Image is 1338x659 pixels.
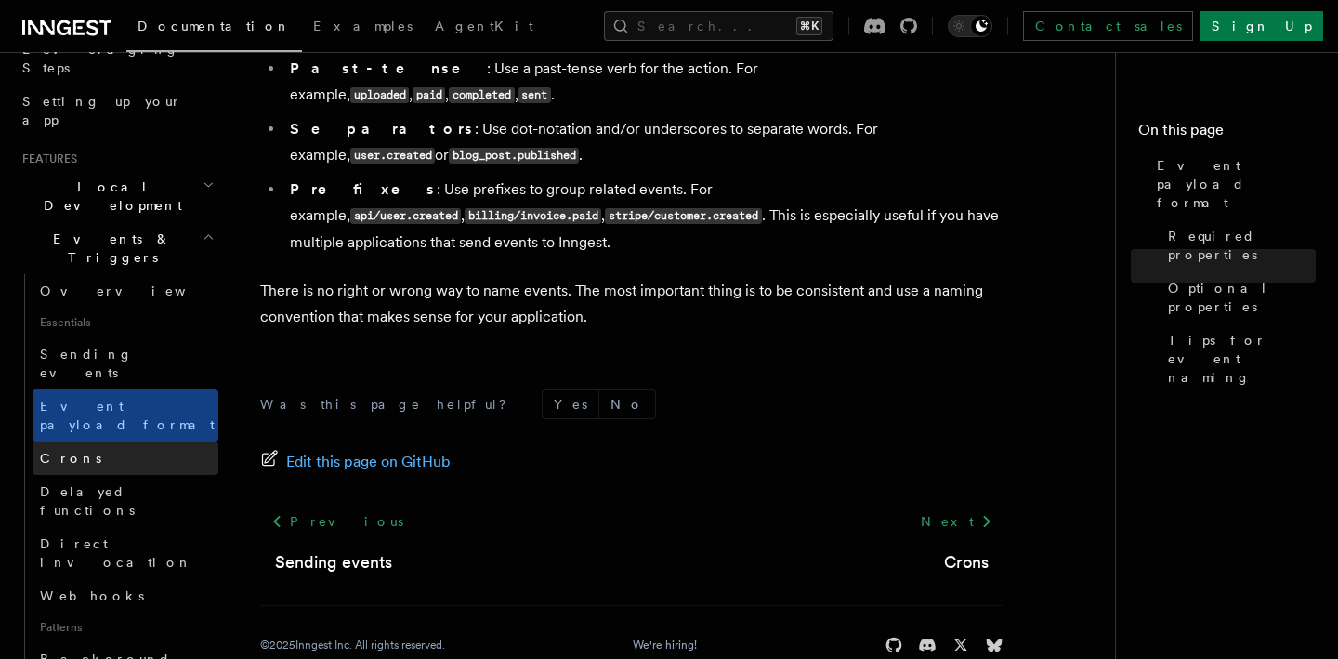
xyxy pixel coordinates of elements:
[465,208,601,224] code: billing/invoice.paid
[290,120,475,138] strong: Separators
[284,56,1003,109] li: : Use a past-tense verb for the action. For example, , , , .
[1023,11,1193,41] a: Contact sales
[424,6,544,50] a: AgentKit
[33,527,218,579] a: Direct invocation
[350,148,435,164] code: user.created
[302,6,424,50] a: Examples
[449,148,579,164] code: blog_post.published
[518,87,551,103] code: sent
[275,549,392,575] a: Sending events
[15,170,218,222] button: Local Development
[1161,271,1316,323] a: Optional properties
[40,588,144,603] span: Webhooks
[605,208,761,224] code: stripe/customer.created
[910,505,1003,538] a: Next
[40,484,135,518] span: Delayed functions
[22,94,182,127] span: Setting up your app
[948,15,992,37] button: Toggle dark mode
[633,638,697,652] a: We're hiring!
[1200,11,1323,41] a: Sign Up
[599,390,655,418] button: No
[1168,331,1316,387] span: Tips for event naming
[413,87,445,103] code: paid
[40,283,231,298] span: Overview
[1149,149,1316,219] a: Event payload format
[33,337,218,389] a: Sending events
[284,116,1003,169] li: : Use dot-notation and/or underscores to separate words. For example, or .
[543,390,598,418] button: Yes
[435,19,533,33] span: AgentKit
[15,152,77,166] span: Features
[260,449,451,475] a: Edit this page on GitHub
[313,19,413,33] span: Examples
[33,475,218,527] a: Delayed functions
[33,579,218,613] a: Webhooks
[1168,227,1316,264] span: Required properties
[1161,323,1316,394] a: Tips for event naming
[15,33,218,85] a: Leveraging Steps
[33,442,218,475] a: Crons
[796,17,822,35] kbd: ⌘K
[284,177,1003,256] li: : Use prefixes to group related events. For example, , , . This is especially useful if you have ...
[350,87,409,103] code: uploaded
[15,222,218,274] button: Events & Triggers
[1161,219,1316,271] a: Required properties
[260,505,413,538] a: Previous
[138,19,291,33] span: Documentation
[40,536,192,570] span: Direct invocation
[126,6,302,52] a: Documentation
[290,180,437,198] strong: Prefixes
[260,638,445,652] div: © 2025 Inngest Inc. All rights reserved.
[33,274,218,308] a: Overview
[260,395,519,414] p: Was this page helpful?
[290,59,487,77] strong: Past-tense
[15,230,203,267] span: Events & Triggers
[40,451,101,466] span: Crons
[449,87,514,103] code: completed
[260,278,1003,330] p: There is no right or wrong way to name events. The most important thing is to be consistent and u...
[286,449,451,475] span: Edit this page on GitHub
[1157,156,1316,212] span: Event payload format
[33,613,218,642] span: Patterns
[15,178,203,215] span: Local Development
[944,549,989,575] a: Crons
[1138,119,1316,149] h4: On this page
[350,208,461,224] code: api/user.created
[33,308,218,337] span: Essentials
[1168,279,1316,316] span: Optional properties
[40,399,215,432] span: Event payload format
[15,85,218,137] a: Setting up your app
[33,389,218,442] a: Event payload format
[604,11,833,41] button: Search...⌘K
[40,347,133,380] span: Sending events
